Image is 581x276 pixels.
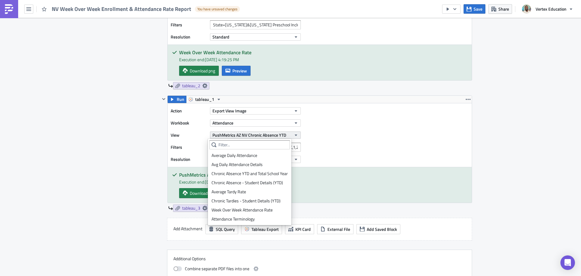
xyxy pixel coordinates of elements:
span: tableau_1 [195,96,214,103]
a: Enrollment Report [2,16,39,21]
label: Filters [171,143,207,152]
span: Download png [190,68,215,74]
button: PushMetrics AZ NV Chronic Absence YTD [210,131,301,139]
button: SQL Query [205,224,238,234]
a: tableau_2 [173,82,209,89]
button: Hide content [160,95,167,103]
div: Week Over Week Attendance Rate [212,207,288,213]
button: Standard [210,33,301,41]
label: Resolution [171,155,207,164]
button: Add Saved Block [356,224,400,234]
button: Save [464,4,485,14]
span: Download png [190,190,215,196]
label: Action [171,106,207,115]
button: KPI Card [285,224,314,234]
span: KPI Card [295,226,311,232]
button: Preview [222,66,251,76]
img: PushMetrics [4,4,14,14]
input: Filter1=Value1&... [210,20,301,29]
span: tableau_2 [182,83,200,88]
div: Execution end: [DATE] 4:19:26 PM [179,179,467,185]
button: tableau_1 [186,96,223,103]
label: Workbook [171,118,207,128]
span: Vertex Education [536,6,566,12]
a: Attendance [2,22,25,27]
a: Download png [179,66,219,76]
span: You have unsaved changes [197,7,238,12]
div: Chronic Absence - Student Details (YTD) [212,180,288,186]
a: Download png [179,188,219,198]
label: Resolution [171,32,207,42]
label: View [171,131,207,140]
label: Additional Options [173,256,466,261]
span: Tableau Export [251,226,279,232]
div: Open Intercom Messenger [560,255,575,270]
span: tableau_3 [182,205,200,211]
a: tableau_3 [173,205,209,212]
body: Rich Text Area. Press ALT-0 for help. [2,2,289,27]
div: Execution end: [DATE] 4:19:25 PM [179,56,467,63]
div: Chronic Absence YTD and Total School Year [212,171,288,177]
button: External File [317,224,353,234]
button: Vertex Education [518,2,576,16]
span: SQL Query [216,226,235,232]
div: Average Tardy Rate [212,189,288,195]
span: Export View Image [212,108,246,114]
span: Preview [232,68,247,74]
div: Average Daily Attendance [212,152,288,158]
span: Save [474,6,482,12]
span: Attendance [212,120,233,126]
h5: PushMetrics AZ NV Chronic Absence YTD [179,172,467,177]
button: Export View Image [210,107,301,115]
span: PushMetrics AZ NV Chronic Absence YTD [212,132,286,138]
span: Standard [212,34,229,40]
img: Avatar [521,4,532,14]
span: Share [498,6,509,12]
button: Share [488,4,512,14]
span: Run [177,96,184,103]
p: Should you need more details, visit the following dashboards: [2,9,289,14]
input: Filter... [209,140,290,149]
button: Run [168,96,186,103]
button: Tableau Export [241,224,282,234]
p: Attached are the NV Week-Over-Week Enrollment and Attendance Rate report, along with information ... [2,2,289,7]
span: Combine separate PDF files into one [185,265,249,272]
button: Attendance [210,119,301,127]
span: External File [327,226,350,232]
span: Add Saved Block [367,226,397,232]
div: Chronic Tardies - Student Details (YTD) [212,198,288,204]
h5: Week Over Week Attendance Rate [179,50,467,55]
div: Avg Daily Attendance Details [212,161,288,168]
div: Attendance Terminology [212,216,288,222]
label: Filters [171,20,207,29]
span: NV Week Over Week Enrollment & Attendance Rate Report [52,5,192,12]
label: Add Attachment [173,224,202,233]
